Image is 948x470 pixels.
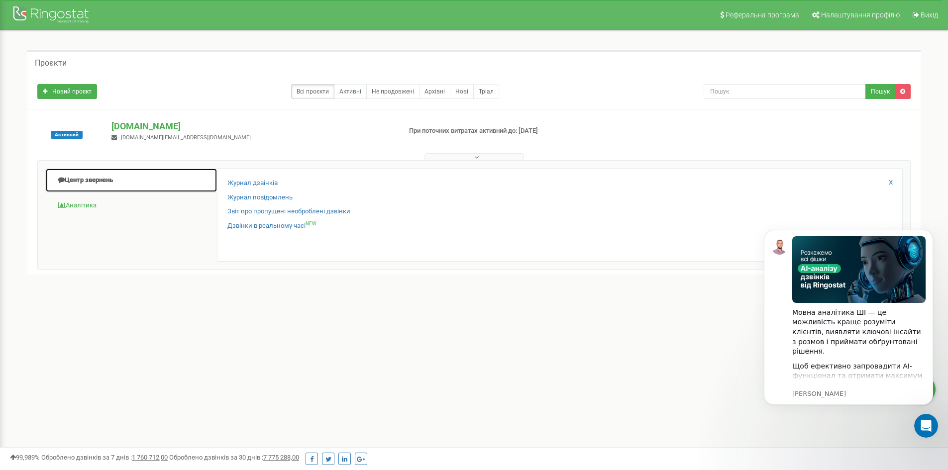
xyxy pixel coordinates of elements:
a: Активні [334,84,367,99]
a: Новий проєкт [37,84,97,99]
a: X [889,178,893,188]
span: Активний [51,131,83,139]
sup: NEW [306,221,316,226]
a: Нові [450,84,474,99]
p: [DOMAIN_NAME] [111,120,393,133]
a: Дзвінки в реальному часіNEW [227,221,316,231]
a: Всі проєкти [291,84,334,99]
span: Налаштування профілю [821,11,900,19]
p: При поточних витратах активний до: [DATE] [409,126,616,136]
span: [DOMAIN_NAME][EMAIL_ADDRESS][DOMAIN_NAME] [121,134,251,141]
iframe: Intercom live chat [914,414,938,438]
span: Оброблено дзвінків за 30 днів : [169,454,299,461]
a: Архівні [419,84,450,99]
a: Звіт про пропущені необроблені дзвінки [227,207,350,216]
button: Пошук [865,84,895,99]
input: Пошук [704,84,866,99]
span: Оброблено дзвінків за 7 днів : [41,454,168,461]
span: Вихід [921,11,938,19]
a: Не продовжені [366,84,420,99]
a: Журнал дзвінків [227,179,278,188]
iframe: Intercom notifications повідомлення [749,215,948,443]
u: 7 775 288,00 [263,454,299,461]
span: 99,989% [10,454,40,461]
u: 1 760 712,00 [132,454,168,461]
a: Центр звернень [45,168,217,192]
span: Реферальна програма [726,11,799,19]
a: Аналiтика [45,193,217,218]
a: Тріал [473,84,499,99]
a: Журнал повідомлень [227,193,293,202]
h5: Проєкти [35,59,67,68]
